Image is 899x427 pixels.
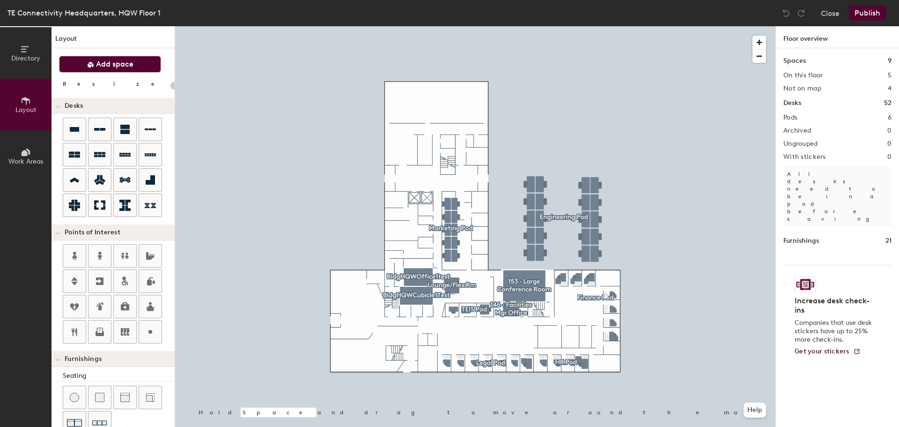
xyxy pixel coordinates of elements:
[95,393,104,402] img: Cushion
[783,98,801,108] h1: Desks
[63,386,86,409] button: Stool
[88,386,111,409] button: Cushion
[8,157,43,165] span: Work Areas
[120,393,130,402] img: Couch (middle)
[795,319,875,344] p: Companies that use desk stickers have up to 25% more check-ins.
[888,56,892,66] h1: 9
[795,296,875,315] h4: Increase desk check-ins
[888,85,892,92] h2: 4
[63,371,175,381] div: Seating
[776,26,899,48] h1: Floor overview
[7,7,161,19] div: TE Connectivity Headquarters, HQW Floor 1
[15,106,37,114] span: Layout
[888,114,892,121] h2: 6
[783,114,797,121] h2: Pods
[795,277,816,292] img: Sticker logo
[146,393,155,402] img: Couch (corner)
[59,56,161,73] button: Add space
[796,8,806,18] img: Redo
[783,56,806,66] h1: Spaces
[885,236,892,246] h1: 21
[70,393,79,402] img: Stool
[65,102,83,110] span: Desks
[821,6,840,21] button: Close
[783,127,811,135] h2: Archived
[783,236,819,246] h1: Furnishings
[63,80,166,88] div: Resize
[11,54,40,62] span: Directory
[744,403,766,418] button: Help
[887,127,892,135] h2: 0
[849,6,886,21] button: Publish
[781,8,791,18] img: Undo
[795,347,849,355] span: Get your stickers
[887,153,892,161] h2: 0
[783,140,818,148] h2: Ungrouped
[884,98,892,108] h1: 52
[795,348,861,356] a: Get your stickers
[113,386,137,409] button: Couch (middle)
[52,34,175,48] h1: Layout
[783,85,821,92] h2: Not on map
[783,166,892,226] p: All desks need to be in a pod before saving
[887,140,892,148] h2: 0
[783,153,826,161] h2: With stickers
[783,72,823,79] h2: On this floor
[65,355,102,363] span: Furnishings
[65,229,120,236] span: Points of Interest
[888,72,892,79] h2: 5
[96,60,133,69] span: Add space
[139,386,162,409] button: Couch (corner)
